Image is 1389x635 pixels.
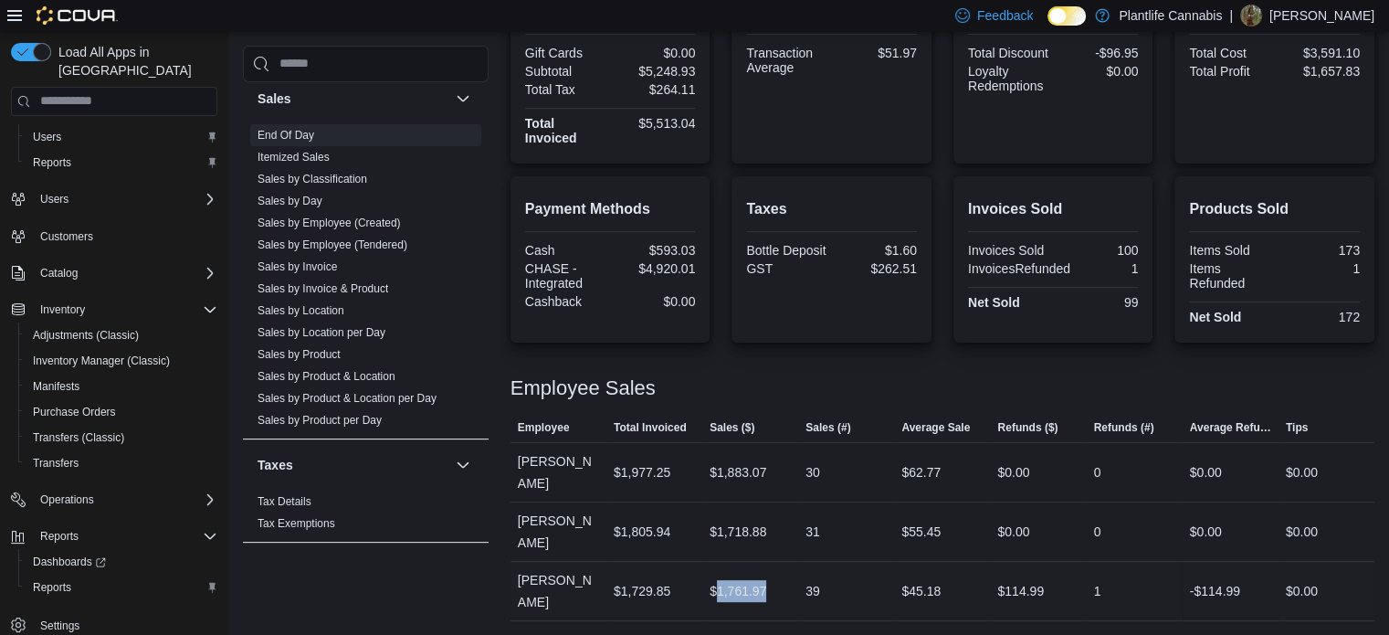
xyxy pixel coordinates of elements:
div: Total Discount [968,46,1049,60]
div: Invoices Sold [968,243,1049,258]
span: Settings [40,619,79,633]
span: Manifests [33,379,79,394]
a: Sales by Product per Day [258,414,382,427]
div: Total Cost [1189,46,1270,60]
span: Reports [33,525,217,547]
button: Taxes [258,456,448,474]
div: $0.00 [1190,461,1222,483]
div: 100 [1057,243,1138,258]
div: Loyalty Redemptions [968,64,1049,93]
div: $45.18 [901,580,941,602]
div: Kearan Fenton [1240,5,1262,26]
a: Sales by Product [258,348,341,361]
div: 39 [805,580,820,602]
button: Customers [4,223,225,249]
div: $1,729.85 [614,580,670,602]
div: 0 [1094,521,1101,543]
button: Operations [4,487,225,513]
a: End Of Day [258,129,314,142]
div: InvoicesRefunded [968,261,1070,276]
span: Catalog [33,262,217,284]
div: Bottle Deposit [746,243,827,258]
h3: Sales [258,90,291,108]
span: Operations [40,492,94,507]
div: 31 [805,521,820,543]
div: Total Tax [525,82,606,97]
div: 99 [1057,295,1138,310]
div: $0.00 [997,461,1029,483]
div: 30 [805,461,820,483]
div: -$114.99 [1190,580,1240,602]
div: 0 [1094,461,1101,483]
a: Reports [26,152,79,174]
span: Sales by Invoice [258,259,337,274]
button: Sales [452,88,474,110]
a: Sales by Employee (Created) [258,217,401,229]
div: $1,761.97 [710,580,766,602]
button: Users [4,186,225,212]
span: Adjustments (Classic) [26,324,217,346]
a: Sales by Product & Location [258,370,395,383]
div: $593.03 [614,243,695,258]
a: Reports [26,577,79,598]
span: Itemized Sales [258,150,330,164]
div: Gift Cards [525,46,606,60]
button: Inventory Manager (Classic) [18,348,225,374]
div: $264.11 [614,82,695,97]
span: End Of Day [258,128,314,143]
a: Sales by Product & Location per Day [258,392,437,405]
span: Catalog [40,266,78,280]
p: Plantlife Cannabis [1119,5,1222,26]
div: $5,248.93 [614,64,695,79]
button: Users [18,124,225,150]
div: $1,718.88 [710,521,766,543]
button: Inventory [33,299,92,321]
span: Customers [40,229,93,244]
button: Taxes [452,454,474,476]
button: Reports [4,524,225,549]
a: Itemized Sales [258,151,330,164]
button: Transfers (Classic) [18,425,225,450]
a: Sales by Employee (Tendered) [258,238,407,251]
a: Dashboards [26,551,113,573]
a: Manifests [26,376,87,397]
div: CHASE - Integrated [525,261,606,291]
span: Operations [33,489,217,511]
div: 1 [1279,261,1360,276]
span: Transfers (Classic) [26,427,217,449]
span: Tax Exemptions [258,516,335,531]
div: $5,513.04 [614,116,695,131]
span: Users [33,130,61,144]
div: [PERSON_NAME] [510,562,606,620]
a: Sales by Location per Day [258,326,385,339]
span: Purchase Orders [26,401,217,423]
div: GST [746,261,827,276]
a: Transfers (Classic) [26,427,132,449]
span: Average Sale [901,420,970,435]
p: [PERSON_NAME] [1269,5,1374,26]
div: $1.60 [836,243,917,258]
span: Purchase Orders [33,405,116,419]
div: $62.77 [901,461,941,483]
div: $0.00 [1190,521,1222,543]
span: Customers [33,225,217,248]
span: Sales by Product per Day [258,413,382,428]
div: $1,657.83 [1279,64,1360,79]
a: Sales by Location [258,304,344,317]
span: Sales by Classification [258,172,367,186]
span: Manifests [26,376,217,397]
h2: Payment Methods [525,198,696,220]
a: Adjustments (Classic) [26,324,146,346]
span: Average Refund [1190,420,1271,435]
h2: Products Sold [1189,198,1360,220]
a: Sales by Day [258,195,322,207]
a: Transfers [26,452,86,474]
a: Sales by Invoice [258,260,337,273]
span: Users [33,188,217,210]
p: | [1229,5,1233,26]
span: Transfers [26,452,217,474]
span: Reports [33,580,71,595]
span: Transfers [33,456,79,471]
h2: Taxes [746,198,917,220]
